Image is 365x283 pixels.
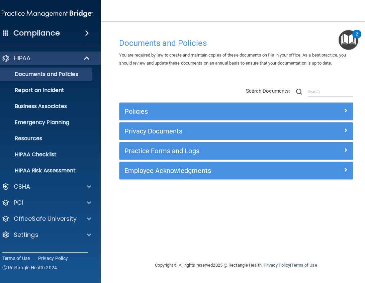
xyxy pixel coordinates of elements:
a: Terms of Use [2,255,30,262]
h5: Employee Acknowledgments [124,167,290,174]
a: Practice Forms and Logs [124,146,348,156]
a: OfficeSafe University [2,215,91,223]
a: HIPAA [2,54,91,62]
h5: Privacy Documents [124,127,290,135]
img: PMB logo [2,7,93,20]
h4: Compliance [13,28,60,38]
a: Privacy Policy [264,263,290,268]
h5: Policies [124,108,290,115]
a: OSHA [2,183,91,191]
span: Ⓒ Rectangle Health 2024 [2,264,57,271]
p: HIPAA [14,54,31,62]
p: PCI [14,199,23,207]
h4: Documents and Policies [119,39,353,48]
span: You are required by law to create and maintain copies of these documents on file in your office. ... [119,53,346,66]
p: OfficeSafe University [14,215,77,223]
span: Search Documents: [246,88,290,94]
button: Open Resource Center, 2 new notifications [339,30,358,50]
input: Search [307,87,353,97]
img: ic-search.3b580494.png [296,89,302,95]
div: 2 [356,34,358,43]
div: Copyright © All rights reserved 2025 @ Rectangle Health | | [114,255,358,276]
a: Privacy Policy [38,255,68,262]
p: Settings [14,231,38,239]
a: Settings [2,231,91,239]
a: Terms of Use [291,263,317,268]
p: OSHA [14,183,30,191]
a: Privacy Documents [124,126,348,136]
a: PCI [2,199,91,207]
a: Policies [124,106,348,117]
a: Employee Acknowledgments [124,165,348,176]
h5: Practice Forms and Logs [124,147,290,155]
